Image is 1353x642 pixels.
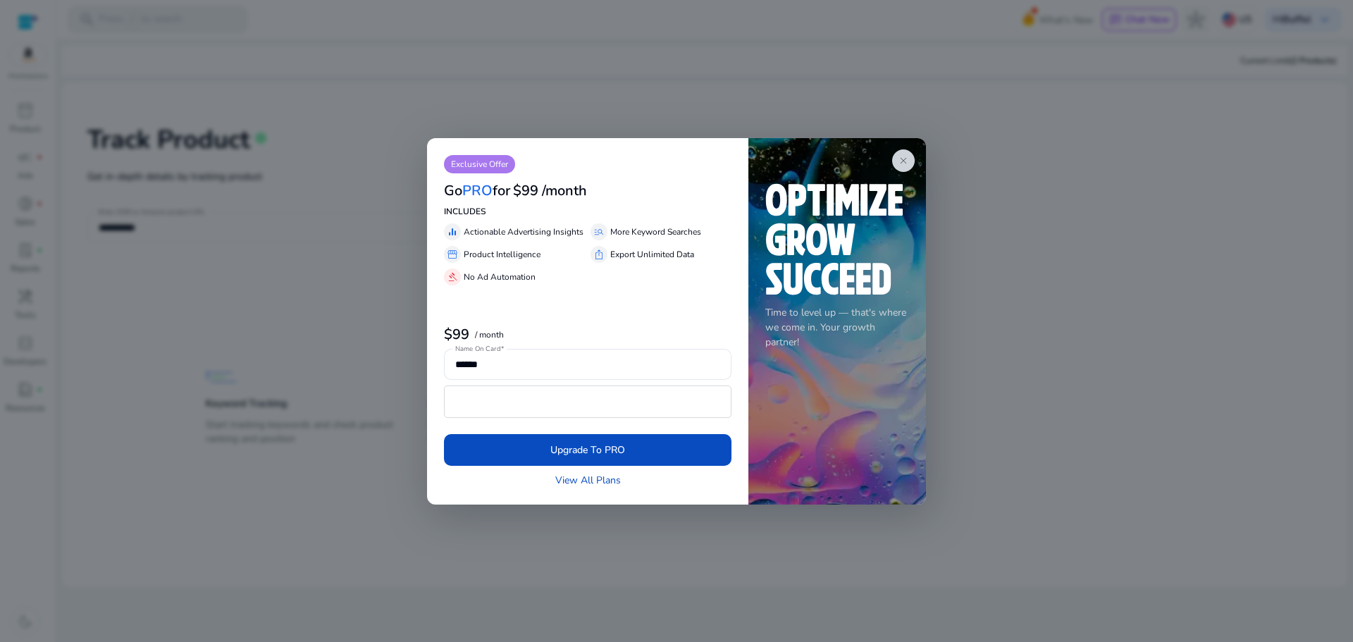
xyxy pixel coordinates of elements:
p: Exclusive Offer [444,155,515,173]
p: Export Unlimited Data [610,248,694,261]
mat-label: Name On Card [455,345,500,354]
span: manage_search [593,226,605,237]
h3: Go for [444,183,510,199]
span: Upgrade To PRO [550,443,625,457]
iframe: Secure payment input frame [452,388,724,416]
b: $99 [444,325,469,344]
span: gavel [447,271,458,283]
span: equalizer [447,226,458,237]
p: Actionable Advertising Insights [464,226,583,238]
span: PRO [462,181,493,200]
span: storefront [447,249,458,260]
p: More Keyword Searches [610,226,701,238]
p: / month [475,331,504,340]
span: ios_share [593,249,605,260]
p: Time to level up — that's where we come in. Your growth partner! [765,305,909,350]
p: INCLUDES [444,205,731,218]
a: View All Plans [555,473,621,488]
p: Product Intelligence [464,248,540,261]
h3: $99 /month [513,183,587,199]
button: Upgrade To PRO [444,434,731,466]
p: No Ad Automation [464,271,536,283]
span: close [898,155,909,166]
